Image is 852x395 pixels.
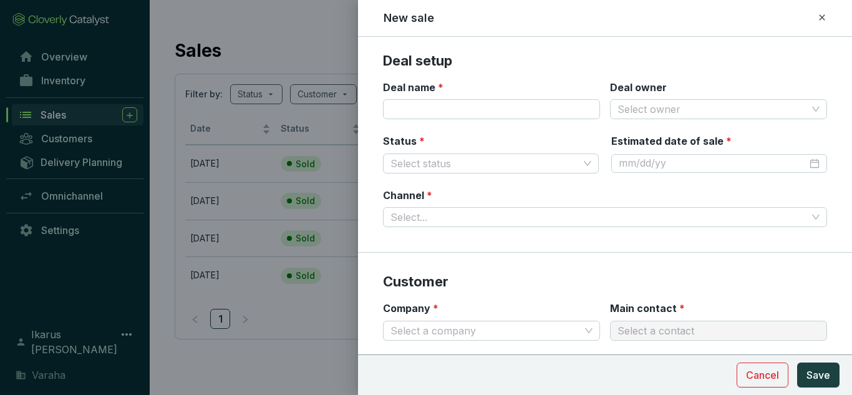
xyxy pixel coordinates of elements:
span: Save [806,368,830,383]
p: Customer [383,273,827,291]
input: mm/dd/yy [619,157,807,170]
label: Main contact [610,301,685,315]
label: Company [383,301,438,315]
label: Status [383,134,425,148]
label: Deal owner [610,80,667,94]
h2: New sale [384,10,434,26]
label: Channel [383,188,432,202]
button: Save [797,363,840,388]
label: Deal name [383,80,443,94]
label: Estimated date of sale [611,134,732,148]
span: Cancel [746,368,779,383]
button: Cancel [737,363,788,388]
p: Deal setup [383,52,827,71]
